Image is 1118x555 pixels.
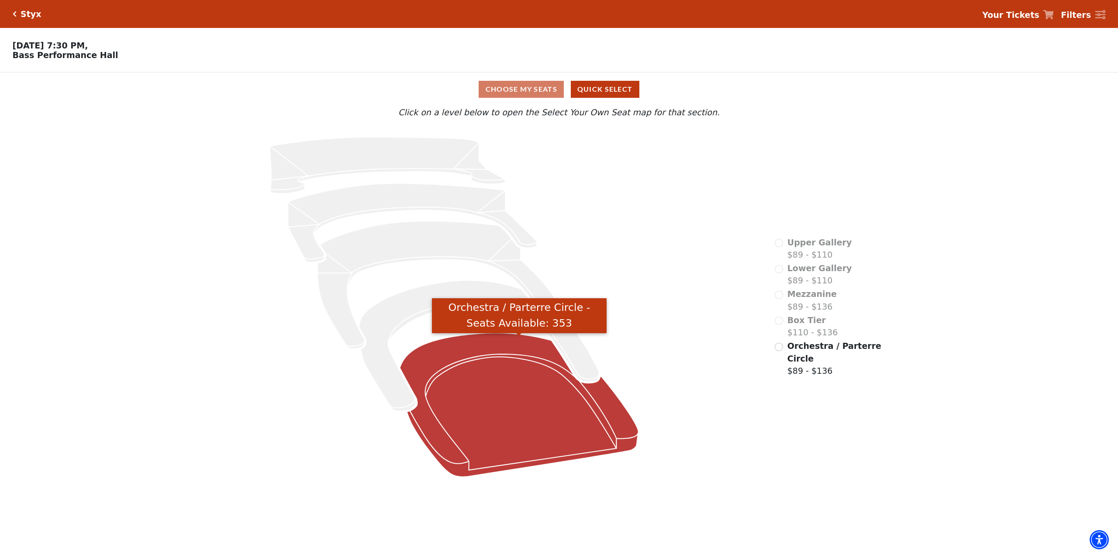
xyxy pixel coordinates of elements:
[982,9,1054,21] a: Your Tickets
[787,289,837,299] span: Mezzanine
[270,137,505,193] path: Upper Gallery - Seats Available: 0
[787,263,852,273] span: Lower Gallery
[1061,10,1091,20] strong: Filters
[571,81,639,98] button: Quick Select
[787,262,852,287] label: $89 - $110
[787,340,883,377] label: $89 - $136
[787,288,837,313] label: $89 - $136
[21,9,41,19] h5: Styx
[288,183,537,262] path: Lower Gallery - Seats Available: 0
[775,343,783,351] input: Orchestra / Parterre Circle$89 - $136
[787,315,826,325] span: Box Tier
[787,314,838,339] label: $110 - $136
[400,333,638,477] path: Orchestra / Parterre Circle - Seats Available: 353
[432,298,607,334] div: Orchestra / Parterre Circle - Seats Available: 353
[787,238,852,247] span: Upper Gallery
[1090,530,1109,549] div: Accessibility Menu
[982,10,1039,20] strong: Your Tickets
[13,11,17,17] a: Click here to go back to filters
[1061,9,1105,21] a: Filters
[146,106,972,119] p: Click on a level below to open the Select Your Own Seat map for that section.
[787,341,881,363] span: Orchestra / Parterre Circle
[787,236,852,261] label: $89 - $110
